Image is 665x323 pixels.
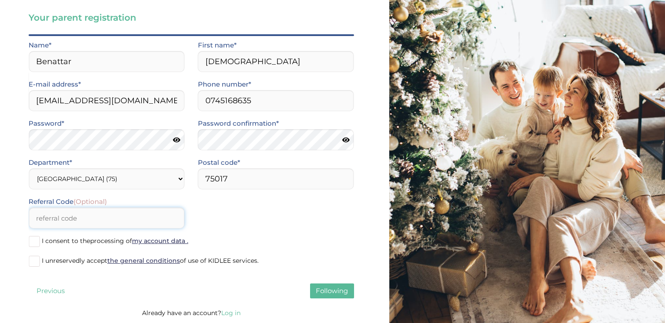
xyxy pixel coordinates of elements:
font: Password* [29,119,64,127]
input: Name [29,51,185,72]
font: Name* [29,41,51,49]
font: Your parent registration [29,12,136,23]
a: my account data . [132,237,188,245]
font: Phone number* [198,80,251,88]
font: First name* [198,41,237,49]
input: referral code [29,207,185,229]
font: (Optional) [73,197,107,206]
input: Postal code [198,168,354,189]
font: Password confirmation* [198,119,279,127]
input: Phone number [198,90,354,111]
button: Following [310,283,354,298]
font: I consent to the [42,237,90,245]
font: I unreservedly accept [42,257,107,265]
font: Previous [37,287,65,295]
input: E-mail [29,90,185,111]
button: Previous [29,283,73,298]
font: Postal code* [198,158,240,167]
font: Already have an account? [142,309,221,317]
font: of use of KIDLEE services. [180,257,259,265]
font: E-mail address* [29,80,81,88]
a: Log in [221,309,241,317]
font: Referral Code [29,197,73,206]
font: Following [316,287,348,295]
a: the general conditions [107,257,180,265]
input: First name [198,51,354,72]
font: processing of [90,237,132,245]
font: Department* [29,158,72,167]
